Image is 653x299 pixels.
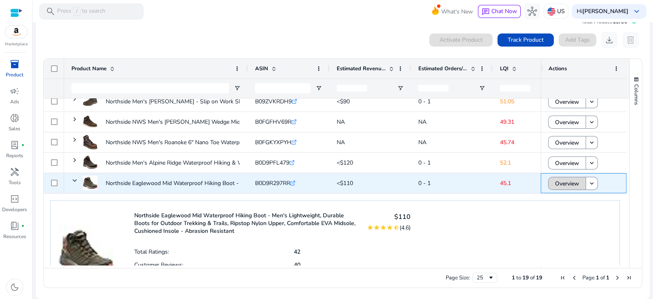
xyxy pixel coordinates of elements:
[386,224,393,231] mat-icon: star
[588,139,595,146] mat-icon: keyboard_arrow_down
[71,83,229,93] input: Product Name Filter Input
[516,274,521,281] span: to
[106,114,318,130] p: Northside NWS Men's [PERSON_NAME] Wedge Mid Waterproof Soft Toe leather...
[83,155,98,170] img: 41Ia9eYyo4L._AC_US40_.jpg
[418,98,431,105] span: 0 - 1
[633,84,640,105] span: Columns
[500,65,509,72] span: LQI
[10,59,20,69] span: inventory_2
[498,33,554,47] button: Track Product
[294,248,300,256] p: 42
[5,26,27,38] img: amazon.svg
[10,86,20,96] span: campaign
[577,9,629,14] p: Hi
[21,143,24,147] span: fiber_manual_record
[10,221,20,231] span: book_4
[548,95,586,108] button: Overview
[582,274,595,281] span: Page
[337,159,353,167] span: <$120
[393,224,400,231] mat-icon: star_half
[527,7,537,16] span: hub
[479,85,485,91] button: Open Filter Menu
[134,248,169,256] p: Total Ratings:
[57,7,105,16] p: Press to search
[571,274,577,281] div: Previous Page
[106,175,293,192] p: Northside Eaglewood Mid Waterproof Hiking Boot - Men's Lightweight,...
[83,94,98,109] img: 31xJ9etzF2L._AC_US40_.jpg
[46,7,56,16] span: search
[477,274,488,281] div: 25
[234,85,240,91] button: Open Filter Menu
[337,118,345,126] span: NA
[600,274,605,281] span: of
[588,159,595,167] mat-icon: keyboard_arrow_down
[255,159,289,167] span: B0D9PFL479
[380,224,386,231] mat-icon: star
[512,274,515,281] span: 1
[106,93,299,110] p: Northside Men's [PERSON_NAME] - Slip on Work Shoes. All-Day Memory...
[524,3,540,20] button: hub
[500,93,567,110] p: 51.05
[255,83,311,93] input: ASIN Filter Input
[418,65,467,72] span: Estimated Orders/Day
[500,114,567,130] p: 49.31
[588,118,595,126] mat-icon: keyboard_arrow_down
[255,98,292,105] span: B09ZVKRDH9
[337,98,350,105] span: <$90
[9,125,20,132] p: Sales
[555,114,579,131] span: Overview
[10,113,20,123] span: donut_small
[294,261,300,269] p: 40
[71,65,107,72] span: Product Name
[530,274,535,281] span: of
[548,116,586,129] button: Overview
[21,224,24,228] span: fiber_manual_record
[255,138,291,146] span: B0FGKYXPYH
[9,179,21,186] p: Tools
[548,136,586,149] button: Overview
[547,7,555,16] img: us.svg
[3,233,26,240] p: Resources
[315,85,322,91] button: Open Filter Menu
[522,274,529,281] span: 19
[555,155,579,172] span: Overview
[548,156,586,170] button: Overview
[601,32,617,48] button: download
[400,224,411,232] span: (4.6)
[10,98,19,105] p: Ads
[255,118,291,126] span: B0FGFHV69R
[478,5,521,18] button: chatChat Now
[134,261,183,269] p: Customer Reviews:
[555,134,579,151] span: Overview
[626,274,632,281] div: Last Page
[491,7,517,15] span: Chat Now
[632,7,642,16] span: keyboard_arrow_down
[255,179,290,187] span: B0D9R297RR
[418,179,431,187] span: 0 - 1
[367,224,373,231] mat-icon: star
[473,273,497,283] div: Page Size
[83,114,98,129] img: 41f34bINLBL._AC_US40_.jpg
[418,159,431,167] span: 0 - 1
[588,180,595,187] mat-icon: keyboard_arrow_down
[549,65,567,72] span: Actions
[10,140,20,150] span: lab_profile
[10,282,20,292] span: dark_mode
[337,65,386,72] span: Estimated Revenue/Day
[83,176,98,190] img: 41kh8UACgIL._AC_US40_.jpg
[614,274,621,281] div: Next Page
[337,138,345,146] span: NA
[557,4,565,18] p: US
[508,36,544,44] span: Track Product
[373,224,380,231] mat-icon: star
[2,206,27,213] p: Developers
[10,167,20,177] span: handyman
[59,209,114,280] img: 41kh8UACgIL._AC_US40_.jpg
[548,177,586,190] button: Overview
[73,7,80,16] span: /
[367,213,411,221] h4: $110
[337,179,353,187] span: <$110
[6,152,23,159] p: Reports
[134,212,357,235] p: Northside Eaglewood Mid Waterproof Hiking Boot - Men's Lightweight, Durable Boots for Outdoor Tre...
[397,85,404,91] button: Open Filter Menu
